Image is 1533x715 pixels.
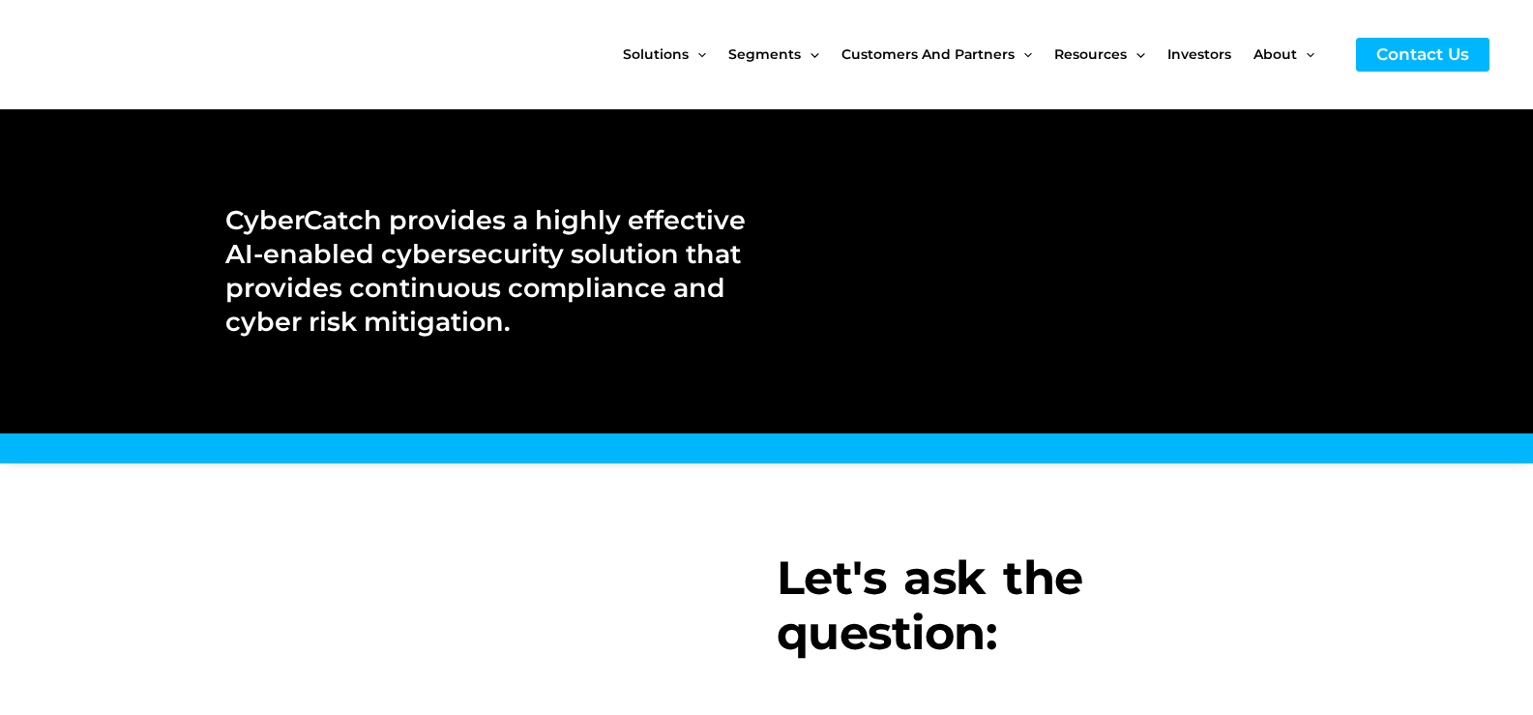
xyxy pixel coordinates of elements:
span: Investors [1167,14,1231,95]
span: About [1253,14,1297,95]
span: Resources [1054,14,1127,95]
span: Menu Toggle [1015,14,1032,95]
img: CyberCatch [34,15,266,95]
span: Solutions [623,14,689,95]
span: Menu Toggle [1297,14,1314,95]
h2: CyberCatch provides a highly effective AI-enabled cybersecurity solution that provides continuous... [225,203,747,339]
span: Customers and Partners [841,14,1015,95]
a: Contact Us [1356,38,1489,72]
nav: Site Navigation: New Main Menu [623,14,1337,95]
span: Menu Toggle [1127,14,1144,95]
span: Menu Toggle [689,14,706,95]
h3: Let's ask the question: [777,551,1309,662]
span: Menu Toggle [801,14,818,95]
a: Investors [1167,14,1253,95]
span: Segments [728,14,801,95]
